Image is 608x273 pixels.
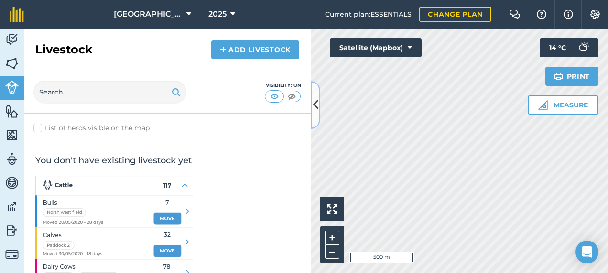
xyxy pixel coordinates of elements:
[545,67,599,86] button: Print
[536,10,547,19] img: A question mark icon
[5,152,19,166] img: svg+xml;base64,PD94bWwgdmVyc2lvbj0iMS4wIiBlbmNvZGluZz0idXRmLTgiPz4KPCEtLSBHZW5lcmF0b3I6IEFkb2JlIE...
[575,241,598,263] div: Open Intercom Messenger
[5,104,19,118] img: svg+xml;base64,PHN2ZyB4bWxucz0iaHR0cDovL3d3dy53My5vcmcvMjAwMC9zdmciIHdpZHRoPSI1NiIgaGVpZ2h0PSI2MC...
[327,204,337,214] img: Four arrows, one pointing top left, one top right, one bottom right and the last bottom left
[35,42,93,57] h2: Livestock
[5,128,19,142] img: svg+xml;base64,PHN2ZyB4bWxucz0iaHR0cDovL3d3dy53My5vcmcvMjAwMC9zdmciIHdpZHRoPSI1NiIgaGVpZ2h0PSI2MC...
[325,9,412,20] span: Current plan : ESSENTIALS
[5,176,19,190] img: svg+xml;base64,PD94bWwgdmVyc2lvbj0iMS4wIiBlbmNvZGluZz0idXRmLTgiPz4KPCEtLSBHZW5lcmF0b3I6IEFkb2JlIE...
[10,7,24,22] img: fieldmargin Logo
[419,7,491,22] a: Change plan
[528,95,598,115] button: Measure
[509,10,521,19] img: Two speech bubbles overlapping with the left bubble in the forefront
[5,32,19,47] img: svg+xml;base64,PD94bWwgdmVyc2lvbj0iMS4wIiBlbmNvZGluZz0idXRmLTgiPz4KPCEtLSBHZW5lcmF0b3I6IEFkb2JlIE...
[5,81,19,94] img: svg+xml;base64,PD94bWwgdmVyc2lvbj0iMS4wIiBlbmNvZGluZz0idXRmLTgiPz4KPCEtLSBHZW5lcmF0b3I6IEFkb2JlIE...
[574,38,593,57] img: svg+xml;base64,PD94bWwgdmVyc2lvbj0iMS4wIiBlbmNvZGluZz0idXRmLTgiPz4KPCEtLSBHZW5lcmF0b3I6IEFkb2JlIE...
[564,9,573,20] img: svg+xml;base64,PHN2ZyB4bWxucz0iaHR0cDovL3d3dy53My5vcmcvMjAwMC9zdmciIHdpZHRoPSIxNyIgaGVpZ2h0PSIxNy...
[35,155,299,166] h2: You don't have existing livestock yet
[265,82,301,89] div: Visibility: On
[5,248,19,261] img: svg+xml;base64,PD94bWwgdmVyc2lvbj0iMS4wIiBlbmNvZGluZz0idXRmLTgiPz4KPCEtLSBHZW5lcmF0b3I6IEFkb2JlIE...
[5,56,19,71] img: svg+xml;base64,PHN2ZyB4bWxucz0iaHR0cDovL3d3dy53My5vcmcvMjAwMC9zdmciIHdpZHRoPSI1NiIgaGVpZ2h0PSI2MC...
[325,231,339,245] button: +
[211,40,299,59] a: Add Livestock
[5,223,19,238] img: svg+xml;base64,PD94bWwgdmVyc2lvbj0iMS4wIiBlbmNvZGluZz0idXRmLTgiPz4KPCEtLSBHZW5lcmF0b3I6IEFkb2JlIE...
[33,123,301,133] label: List of herds visible on the map
[589,10,601,19] img: A cog icon
[540,38,598,57] button: 14 °C
[286,92,298,101] img: svg+xml;base64,PHN2ZyB4bWxucz0iaHR0cDovL3d3dy53My5vcmcvMjAwMC9zdmciIHdpZHRoPSI1MCIgaGVpZ2h0PSI0MC...
[269,92,281,101] img: svg+xml;base64,PHN2ZyB4bWxucz0iaHR0cDovL3d3dy53My5vcmcvMjAwMC9zdmciIHdpZHRoPSI1MCIgaGVpZ2h0PSI0MC...
[538,100,548,110] img: Ruler icon
[172,86,181,98] img: svg+xml;base64,PHN2ZyB4bWxucz0iaHR0cDovL3d3dy53My5vcmcvMjAwMC9zdmciIHdpZHRoPSIxOSIgaGVpZ2h0PSIyNC...
[554,71,563,82] img: svg+xml;base64,PHN2ZyB4bWxucz0iaHR0cDovL3d3dy53My5vcmcvMjAwMC9zdmciIHdpZHRoPSIxOSIgaGVpZ2h0PSIyNC...
[5,199,19,214] img: svg+xml;base64,PD94bWwgdmVyc2lvbj0iMS4wIiBlbmNvZGluZz0idXRmLTgiPz4KPCEtLSBHZW5lcmF0b3I6IEFkb2JlIE...
[114,9,183,20] span: [GEOGRAPHIC_DATA]
[325,245,339,259] button: –
[549,38,566,57] span: 14 ° C
[220,44,227,55] img: svg+xml;base64,PHN2ZyB4bWxucz0iaHR0cDovL3d3dy53My5vcmcvMjAwMC9zdmciIHdpZHRoPSIxNCIgaGVpZ2h0PSIyNC...
[208,9,227,20] span: 2025
[330,38,422,57] button: Satellite (Mapbox)
[33,81,186,104] input: Search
